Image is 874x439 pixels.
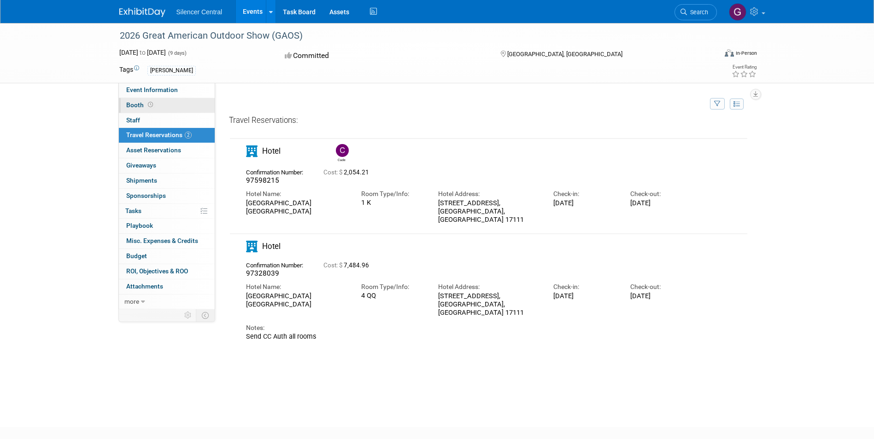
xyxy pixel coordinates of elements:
[176,8,223,16] span: Silencer Central
[126,237,198,244] span: Misc. Expenses & Credits
[361,190,424,198] div: Room Type/Info:
[246,269,279,277] span: 97328039
[735,50,757,57] div: In-Person
[126,146,181,154] span: Asset Reservations
[336,157,347,162] div: Cade Cox
[438,199,540,224] div: [STREET_ADDRESS], [GEOGRAPHIC_DATA], [GEOGRAPHIC_DATA] 17111
[262,242,281,251] span: Hotel
[126,192,166,199] span: Sponsorships
[126,101,155,109] span: Booth
[196,309,215,321] td: Toggle Event Tabs
[124,298,139,305] span: more
[246,199,347,216] div: [GEOGRAPHIC_DATA] [GEOGRAPHIC_DATA]
[119,249,215,264] a: Budget
[119,158,215,173] a: Giveaways
[663,48,757,62] div: Event Format
[229,115,748,129] div: Travel Reservations:
[167,50,187,56] span: (9 days)
[185,132,192,139] span: 2
[126,177,157,184] span: Shipments
[246,166,310,176] div: Confirmation Number:
[119,49,166,56] span: [DATE] [DATE]
[438,283,540,291] div: Hotel Address:
[630,283,693,291] div: Check-out:
[336,144,349,157] img: Cade Cox
[147,66,196,75] div: [PERSON_NAME]
[119,113,215,128] a: Staff
[630,199,693,207] div: [DATE]
[119,204,215,219] a: Tasks
[117,28,703,44] div: 2026 Great American Outdoor Show (GAOS)
[119,143,215,158] a: Asset Reservations
[126,252,147,260] span: Budget
[119,189,215,203] a: Sponsorships
[180,309,196,321] td: Personalize Event Tab Strip
[119,98,215,113] a: Booth
[246,259,310,269] div: Confirmation Number:
[361,283,424,291] div: Room Type/Info:
[732,65,757,69] div: Event Rating
[119,8,165,17] img: ExhibitDay
[119,264,215,279] a: ROI, Objectives & ROO
[553,283,616,291] div: Check-in:
[119,295,215,309] a: more
[630,190,693,198] div: Check-out:
[725,49,734,57] img: Format-Inperson.png
[687,9,708,16] span: Search
[119,234,215,248] a: Misc. Expenses & Credits
[323,169,344,176] span: Cost: $
[246,323,694,332] div: Notes:
[246,241,258,252] i: Hotel
[361,199,424,207] div: 1 K
[323,169,373,176] span: 2,054.21
[126,86,178,93] span: Event Information
[553,292,616,300] div: [DATE]
[119,65,139,75] td: Tags
[119,173,215,188] a: Shipments
[553,190,616,198] div: Check-in:
[119,219,215,233] a: Playbook
[246,283,347,291] div: Hotel Name:
[323,262,344,269] span: Cost: $
[262,146,281,156] span: Hotel
[246,333,694,341] div: Send CC Auth all rooms
[729,3,746,21] img: Griffin Brown
[119,279,215,294] a: Attachments
[675,4,717,20] a: Search
[553,199,616,207] div: [DATE]
[126,222,153,229] span: Playbook
[361,292,424,300] div: 4 QQ
[119,128,215,143] a: Travel Reservations2
[246,292,347,309] div: [GEOGRAPHIC_DATA] [GEOGRAPHIC_DATA]
[438,190,540,198] div: Hotel Address:
[126,267,188,275] span: ROI, Objectives & ROO
[138,49,147,56] span: to
[246,176,279,185] span: 97598215
[126,116,140,124] span: Staff
[438,292,540,317] div: [STREET_ADDRESS], [GEOGRAPHIC_DATA], [GEOGRAPHIC_DATA] 17111
[126,131,192,139] span: Travel Reservations
[282,48,486,64] div: Committed
[246,190,347,198] div: Hotel Name:
[630,292,693,300] div: [DATE]
[507,51,622,58] span: [GEOGRAPHIC_DATA], [GEOGRAPHIC_DATA]
[334,144,350,162] div: Cade Cox
[323,262,373,269] span: 7,484.96
[146,101,155,108] span: Booth not reserved yet
[126,283,163,290] span: Attachments
[125,207,141,214] span: Tasks
[246,145,258,157] i: Hotel
[126,162,156,169] span: Giveaways
[119,83,215,98] a: Event Information
[714,101,721,107] i: Filter by Traveler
